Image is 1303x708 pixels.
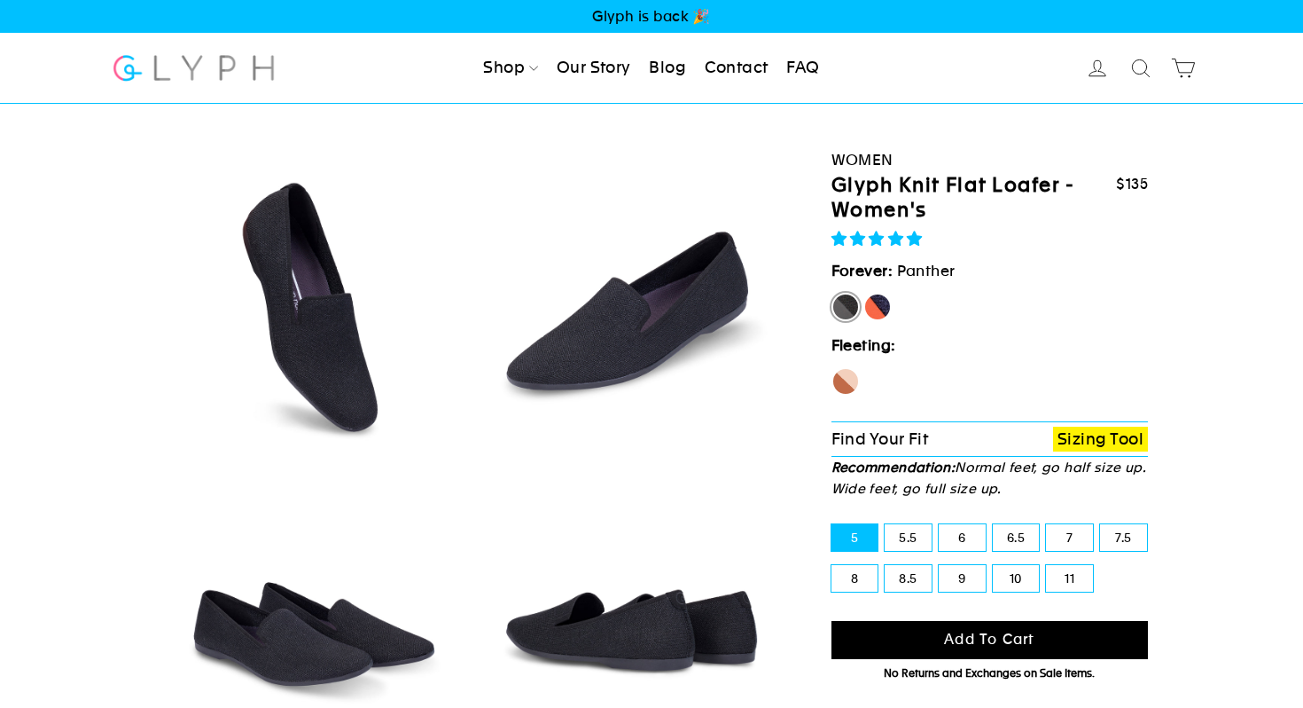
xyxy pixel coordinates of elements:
label: 6.5 [993,524,1040,551]
span: No Returns and Exchanges on Sale Items. [884,667,1095,680]
a: Shop [476,49,545,88]
span: $135 [1116,176,1148,193]
label: 11 [1046,565,1093,592]
strong: Fleeting: [831,336,896,354]
label: 5 [831,524,878,551]
span: Add to cart [944,631,1034,648]
a: FAQ [779,49,826,88]
div: Women [831,148,1149,172]
label: 10 [993,565,1040,592]
strong: Forever: [831,262,893,279]
strong: Recommendation: [831,460,956,475]
label: 8 [831,565,878,592]
label: 7.5 [1100,524,1147,551]
h1: Glyph Knit Flat Loafer - Women's [831,173,1117,224]
label: Panther [831,293,860,321]
span: Panther [897,262,956,279]
a: Blog [642,49,693,88]
p: Normal feet, go half size up. Wide feet, go full size up. [831,457,1149,500]
a: Contact [698,49,776,88]
a: Sizing Tool [1053,427,1148,452]
label: 9 [939,565,986,592]
label: 7 [1046,524,1093,551]
img: Panther [481,156,784,459]
label: 5.5 [885,524,932,551]
label: 8.5 [885,565,932,592]
label: 6 [939,524,986,551]
label: [PERSON_NAME] [863,293,892,321]
span: Find Your Fit [831,429,929,448]
a: Our Story [550,49,638,88]
img: Panther [163,156,465,459]
button: Add to cart [831,621,1149,659]
span: 4.90 stars [831,230,927,248]
img: Glyph [111,44,277,91]
label: Seahorse [831,367,860,396]
ul: Primary [476,49,826,88]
